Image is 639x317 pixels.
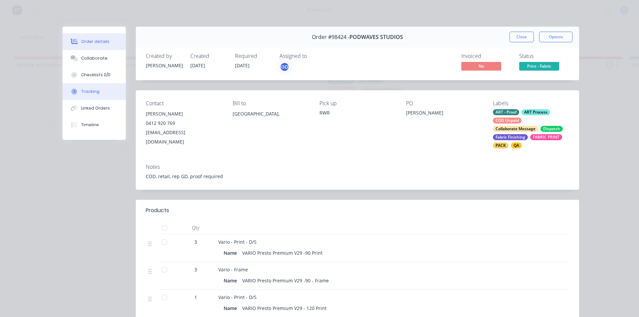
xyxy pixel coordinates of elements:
div: Name [224,303,240,313]
div: [PERSON_NAME] [406,109,482,119]
div: Collaborate [81,55,107,61]
div: Contact [146,100,222,107]
button: Order details [63,33,126,50]
button: Checklists 0/0 [63,67,126,83]
div: Order details [81,39,109,45]
div: ART Process [522,109,550,115]
div: Required [235,53,272,59]
div: VARIO Presto Premium V29 - 120 Print [240,303,329,313]
div: Checklists 0/0 [81,72,110,78]
div: Invoiced [461,53,511,59]
div: Name [224,276,240,285]
div: Qty [176,221,216,234]
div: PACK [493,143,509,149]
div: Collaborate Message [493,126,538,132]
div: FABRIC PRINT [530,134,562,140]
div: Pick up [319,100,396,107]
button: Print - Fabric [519,62,559,72]
div: Created [190,53,227,59]
div: RWR [319,109,396,116]
div: COD, retail, rep GD, proof required [146,173,569,180]
span: PODWAVES STUDIOS [349,34,403,40]
div: 0412 920 769 [146,119,222,128]
div: [EMAIL_ADDRESS][DOMAIN_NAME] [146,128,222,147]
div: Labels [493,100,569,107]
button: Tracking [63,83,126,100]
span: 3 [194,238,197,245]
span: [DATE] [235,62,250,69]
div: VARIO Presto Premium V29 -90 - Frame [240,276,331,285]
div: Notes [146,164,569,170]
div: [GEOGRAPHIC_DATA], [233,109,309,119]
div: PO [406,100,482,107]
div: Dispatch [540,126,563,132]
button: Timeline [63,117,126,133]
span: Print - Fabric [519,62,559,70]
div: Products [146,206,169,214]
div: Timeline [81,122,99,128]
div: QA [511,143,522,149]
span: Vario - Print - D/S [218,239,257,245]
span: [DATE] [190,62,205,69]
button: GD [280,62,290,72]
div: [PERSON_NAME]0412 920 769[EMAIL_ADDRESS][DOMAIN_NAME] [146,109,222,147]
div: Tracking [81,89,100,95]
div: [GEOGRAPHIC_DATA], [233,109,309,131]
span: Order #98424 - [312,34,349,40]
div: COD Unpaid [493,118,522,124]
div: Created by [146,53,182,59]
div: VARIO Presto Premium V29 -90 Print [240,248,325,258]
button: Close [510,32,534,42]
div: ART - Proof [493,109,519,115]
div: Linked Orders [81,105,110,111]
div: [PERSON_NAME] [146,62,182,69]
button: Options [539,32,572,42]
span: Vario - Frame [218,266,248,273]
div: Fabric Finishing [493,134,528,140]
div: Name [224,248,240,258]
button: Collaborate [63,50,126,67]
span: 1 [194,294,197,301]
div: Status [519,53,569,59]
div: Assigned to [280,53,346,59]
div: [PERSON_NAME] [146,109,222,119]
button: Linked Orders [63,100,126,117]
span: Vario - Print - D/S [218,294,257,300]
span: No [461,62,501,70]
div: Bill to [233,100,309,107]
span: 3 [194,266,197,273]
